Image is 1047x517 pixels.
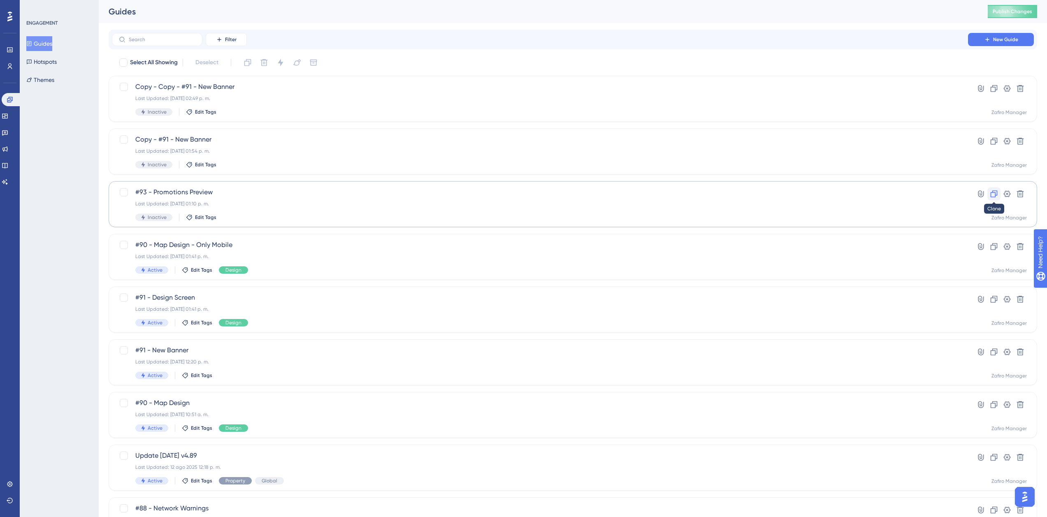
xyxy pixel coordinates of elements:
div: Last Updated: [DATE] 10:51 a. m. [135,411,945,418]
button: Edit Tags [186,214,216,221]
button: Edit Tags [182,477,212,484]
button: Guides [26,36,52,51]
span: Select All Showing [130,58,178,68]
span: Design [225,319,241,326]
button: Publish Changes [988,5,1037,18]
button: Edit Tags [186,161,216,168]
span: Design [225,267,241,273]
div: Last Updated: [DATE] 12:20 p. m. [135,359,945,365]
span: Copy - #91 - New Banner [135,135,945,144]
span: Design [225,425,241,431]
button: New Guide [968,33,1034,46]
div: ENGAGEMENT [26,20,58,26]
div: Zafiro Manager [991,373,1027,379]
button: Hotspots [26,54,57,69]
button: Edit Tags [182,319,212,326]
span: #90 - Map Design [135,398,945,408]
span: Inactive [148,109,167,115]
span: Active [148,425,163,431]
iframe: UserGuiding AI Assistant Launcher [1012,484,1037,509]
span: Active [148,477,163,484]
button: Edit Tags [182,425,212,431]
span: Filter [225,36,237,43]
button: Edit Tags [182,372,212,379]
div: Zafiro Manager [991,320,1027,326]
span: Edit Tags [195,109,216,115]
span: Global [262,477,277,484]
div: Guides [109,6,967,17]
span: Edit Tags [191,425,212,431]
button: Edit Tags [182,267,212,273]
span: Update [DATE] v4.89 [135,451,945,461]
div: Last Updated: [DATE] 01:54 p. m. [135,148,945,154]
span: Active [148,267,163,273]
div: Last Updated: [DATE] 01:10 p. m. [135,200,945,207]
span: #91 - Design Screen [135,293,945,303]
span: Need Help? [19,2,51,12]
span: #91 - New Banner [135,345,945,355]
span: Edit Tags [191,477,212,484]
span: Publish Changes [993,8,1032,15]
span: #88 - Network Warnings [135,503,945,513]
div: Last Updated: [DATE] 01:41 p. m. [135,306,945,312]
button: Filter [206,33,247,46]
span: Edit Tags [195,161,216,168]
div: Zafiro Manager [991,425,1027,432]
div: Last Updated: [DATE] 01:41 p. m. [135,253,945,260]
button: Themes [26,72,54,87]
span: Edit Tags [191,267,212,273]
div: Last Updated: [DATE] 02:49 p. m. [135,95,945,102]
button: Edit Tags [186,109,216,115]
span: Copy - Copy - #91 - New Banner [135,82,945,92]
span: Edit Tags [191,372,212,379]
span: Active [148,372,163,379]
div: Zafiro Manager [991,478,1027,484]
div: Zafiro Manager [991,109,1027,116]
span: Property [225,477,245,484]
span: Inactive [148,214,167,221]
div: Zafiro Manager [991,267,1027,274]
div: Zafiro Manager [991,162,1027,168]
span: #93 - Promotions Preview [135,187,945,197]
button: Deselect [188,55,226,70]
span: Inactive [148,161,167,168]
input: Search [129,37,195,42]
span: #90 - Map Design - Only Mobile [135,240,945,250]
div: Zafiro Manager [991,214,1027,221]
span: Edit Tags [195,214,216,221]
span: New Guide [993,36,1018,43]
div: Last Updated: 12 ago 2025 12:18 p. m. [135,464,945,470]
span: Edit Tags [191,319,212,326]
span: Deselect [195,58,218,68]
span: Active [148,319,163,326]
